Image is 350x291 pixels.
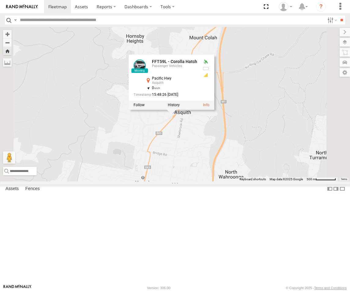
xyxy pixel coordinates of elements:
[168,103,180,107] label: View Asset History
[152,86,160,90] span: 0
[3,38,12,47] button: Zoom out
[316,2,326,12] i: ?
[152,77,197,81] div: Pacific Hwy
[340,68,350,77] label: Map Settings
[202,66,209,71] div: No battery health information received from this device.
[152,59,197,64] a: FFT59L - Corolla Hatch
[325,16,338,24] label: Search Filter Options
[152,64,197,68] div: Passenger Vehicles
[134,93,197,97] div: Date/time of location update
[6,5,38,9] img: rand-logo.svg
[152,81,197,85] div: Asquith
[134,103,145,107] label: Realtime tracking of Asset
[3,151,15,164] button: Drag Pegman onto the map to open Street View
[327,185,333,193] label: Dock Summary Table to the Left
[3,58,12,67] label: Measure
[277,2,294,11] div: James Oakden
[3,285,31,291] a: Visit our Website
[22,185,43,193] label: Fences
[286,286,347,290] div: © Copyright 2025 -
[134,60,146,72] a: View Asset Details
[3,47,12,55] button: Zoom Home
[3,30,12,38] button: Zoom in
[147,286,170,290] div: Version: 306.00
[13,16,18,24] label: Search Query
[202,60,209,65] div: Valid GPS Fix
[240,177,266,181] button: Keyboard shortcuts
[341,178,347,180] a: Terms (opens in new tab)
[202,73,209,78] div: GSM Signal = 3
[333,185,339,193] label: Dock Summary Table to the Right
[339,185,345,193] label: Hide Summary Table
[2,185,22,193] label: Assets
[270,177,303,181] span: Map data ©2025 Google
[305,177,338,181] button: Map scale: 500 m per 63 pixels
[307,177,315,181] span: 500 m
[314,286,347,290] a: Terms and Conditions
[203,103,209,107] a: View Asset Details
